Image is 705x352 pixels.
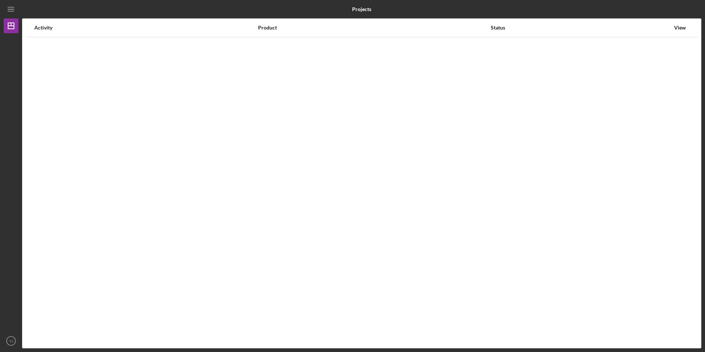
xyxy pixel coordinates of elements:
[491,25,670,31] div: Status
[258,25,490,31] div: Product
[34,25,257,31] div: Activity
[671,25,689,31] div: View
[9,339,13,343] text: TJ
[352,6,371,12] b: Projects
[4,334,18,348] button: TJ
